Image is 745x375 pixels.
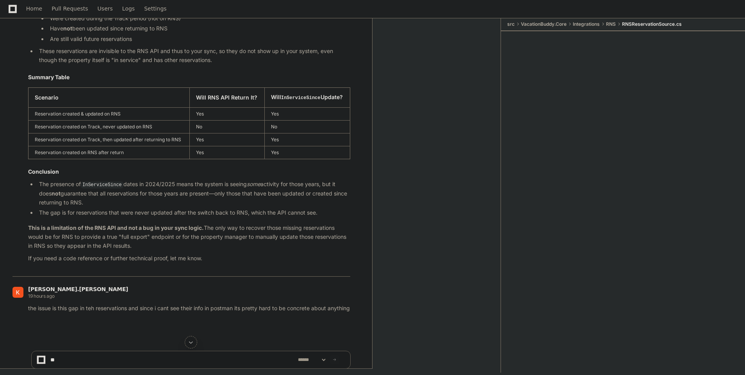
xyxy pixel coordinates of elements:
span: 19 hours ago [28,293,54,299]
p: The only way to recover those missing reservations would be for RNS to provide a true "full expor... [28,224,350,250]
li: Are still valid future reservations [48,35,350,44]
p: the issue is this gap in teh reservations and since i cant see their info in postman its pretty h... [28,304,350,313]
td: Yes [264,107,350,120]
td: No [264,120,350,133]
li: The gap is specifically for reservations that: [37,2,350,44]
strong: This is a limitation of the RNS API and not a bug in your sync logic. [28,224,204,231]
td: Reservation created on Track, never updated on RNS [29,120,190,133]
th: Will RNS API Return It? [189,87,264,107]
span: RNS [606,21,616,27]
th: Scenario [29,87,190,107]
td: Yes [189,146,264,159]
span: [PERSON_NAME].[PERSON_NAME] [28,286,128,292]
span: Logs [122,6,135,11]
td: Yes [264,146,350,159]
li: The gap is for reservations that were never updated after the switch back to RNS, which the API c... [37,208,350,217]
span: Users [98,6,113,11]
span: RNSReservationSource.cs [622,21,682,27]
td: Reservation created on RNS after return [29,146,190,159]
li: Have been updated since returning to RNS [48,24,350,33]
span: Settings [144,6,166,11]
span: Home [26,6,42,11]
code: InServiceSince [281,95,321,101]
li: Were created during the Track period (not on RNS) [48,14,350,23]
th: Will Update? [264,87,350,107]
h2: Summary Table [28,73,350,81]
span: VacationBuddy.Core [521,21,567,27]
td: Yes [189,107,264,120]
p: If you need a code reference or further technical proof, let me know. [28,254,350,263]
li: These reservations are invisible to the RNS API and thus to your sync, so they do not show up in ... [37,47,350,65]
em: some [247,181,260,187]
strong: not [63,25,72,32]
span: Pull Requests [52,6,88,11]
td: Reservation created on Track, then updated after returning to RNS [29,133,190,146]
td: Yes [264,133,350,146]
td: Reservation created & updated on RNS [29,107,190,120]
td: Yes [189,133,264,146]
h2: Conclusion [28,168,350,176]
span: src [507,21,515,27]
span: Integrations [573,21,600,27]
td: No [189,120,264,133]
img: ACg8ocIbWnoeuFAZO6P8IhH7mAy02rMqzmXt2JPyLMfuqhGmNXlzFA=s96-c [12,287,23,298]
strong: not [52,190,61,197]
code: InServiceSince [81,181,123,188]
li: The presence of dates in 2024/2025 means the system is seeing activity for those years, but it do... [37,180,350,207]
